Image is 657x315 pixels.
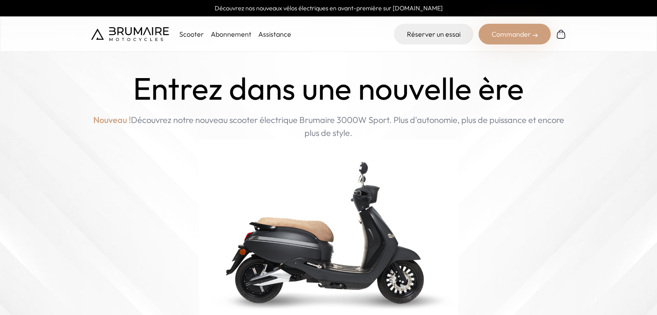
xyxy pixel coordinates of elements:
[394,24,473,44] a: Réserver un essai
[93,113,131,126] span: Nouveau !
[258,30,291,38] a: Assistance
[533,33,538,38] img: right-arrow-2.png
[479,24,551,44] div: Commander
[556,29,566,39] img: Panier
[91,113,566,139] p: Découvrez notre nouveau scooter électrique Brumaire 3000W Sport. Plus d'autonomie, plus de puissa...
[179,29,204,39] p: Scooter
[211,30,251,38] a: Abonnement
[91,27,169,41] img: Brumaire Motocycles
[133,71,524,107] h1: Entrez dans une nouvelle ère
